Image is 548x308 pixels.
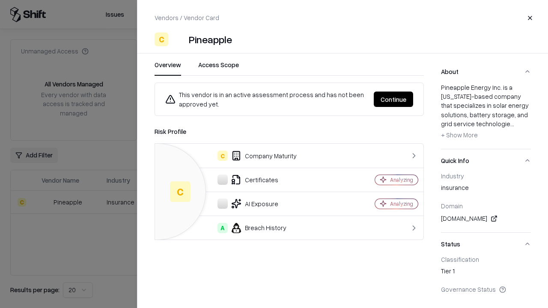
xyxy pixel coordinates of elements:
span: ... [510,120,514,127]
div: C [155,33,168,46]
div: C [170,181,191,202]
div: Pineapple [189,33,232,46]
div: Analyzing [390,200,413,207]
button: Access Scope [198,60,239,76]
button: About [441,60,531,83]
img: Pineapple [172,33,185,46]
div: Domain [441,202,531,210]
div: Breach History [162,223,345,233]
div: Pineapple Energy Inc. is a [US_STATE]-based company that specializes in solar energy solutions, b... [441,83,531,142]
div: Company Maturity [162,151,345,161]
div: AI Exposure [162,198,345,209]
div: Certificates [162,175,345,185]
div: Quick Info [441,172,531,232]
button: Overview [155,60,181,76]
div: Governance Status [441,285,531,293]
div: C [217,151,228,161]
button: Quick Info [441,149,531,172]
button: + Show More [441,128,478,142]
div: insurance [441,183,531,195]
div: [DOMAIN_NAME] [441,213,531,224]
div: A [217,223,228,233]
div: This vendor is in an active assessment process and has not been approved yet. [165,90,367,109]
p: Vendors / Vendor Card [155,13,219,22]
div: Risk Profile [155,126,424,136]
span: + Show More [441,131,478,139]
div: Industry [441,172,531,180]
div: Analyzing [390,176,413,184]
button: Status [441,233,531,255]
div: Tier 1 [441,267,531,278]
div: About [441,83,531,149]
div: Classification [441,255,531,263]
button: Continue [374,92,413,107]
